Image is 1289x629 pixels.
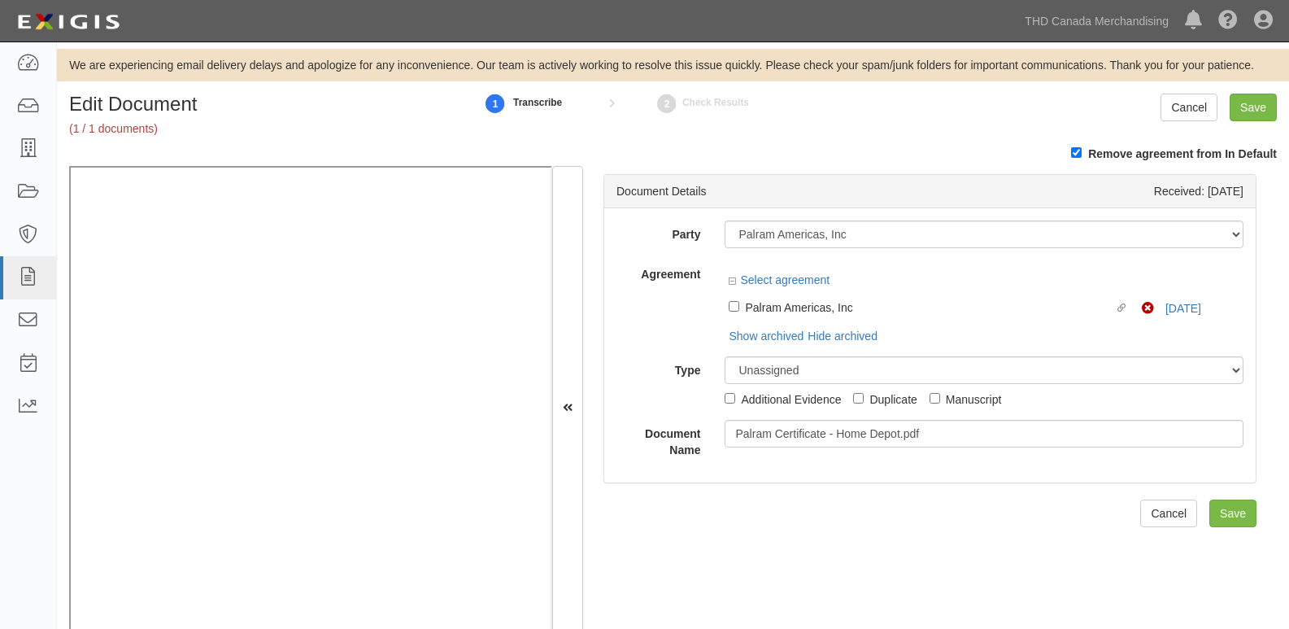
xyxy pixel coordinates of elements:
[57,57,1289,73] div: We are experiencing email delivery delays and apologize for any inconvenience. Our team is active...
[729,273,830,286] a: Select agreement
[869,390,917,408] div: Duplicate
[69,123,455,135] h5: (1 / 1 documents)
[604,260,712,282] label: Agreement
[1230,94,1277,121] input: Save
[1161,94,1217,121] a: Cancel
[69,94,455,115] h1: Edit Document
[604,356,712,378] label: Type
[1165,302,1201,315] a: [DATE]
[483,94,507,114] strong: 1
[930,393,940,404] input: Manuscript
[616,183,707,199] div: Document Details
[741,390,841,408] div: Additional Evidence
[655,94,679,114] strong: 2
[1154,183,1243,199] div: Received: [DATE]
[853,393,864,404] input: Duplicate
[1140,500,1197,527] a: Cancel
[725,330,803,343] a: Show arhived
[745,298,1113,316] div: Palram Americas, Inc
[604,221,712,242] label: Party
[803,330,877,343] a: Hide arhived
[513,97,562,108] small: Transcribe
[729,301,739,312] input: Palram Americas, Inc
[655,85,679,120] a: Check Results
[1117,304,1132,312] i: Linked agreement
[1071,147,1082,158] input: Remove agreement from In Default
[1017,5,1177,37] a: THD Canada Merchandising
[1142,303,1162,315] i: Non-Compliant
[483,85,507,120] a: 1
[604,420,712,458] label: Document Name
[946,390,1001,408] div: Manuscript
[725,393,735,404] input: Additional Evidence
[1218,11,1238,31] i: Help Center - Complianz
[12,7,124,37] img: logo-5460c22ac91f19d4615b14bd174203de0afe785f0fc80cf4dbbc73dc1793850b.png
[682,97,749,108] small: Check Results
[1088,146,1277,162] div: Remove agreement from In Default
[1209,500,1256,527] input: Save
